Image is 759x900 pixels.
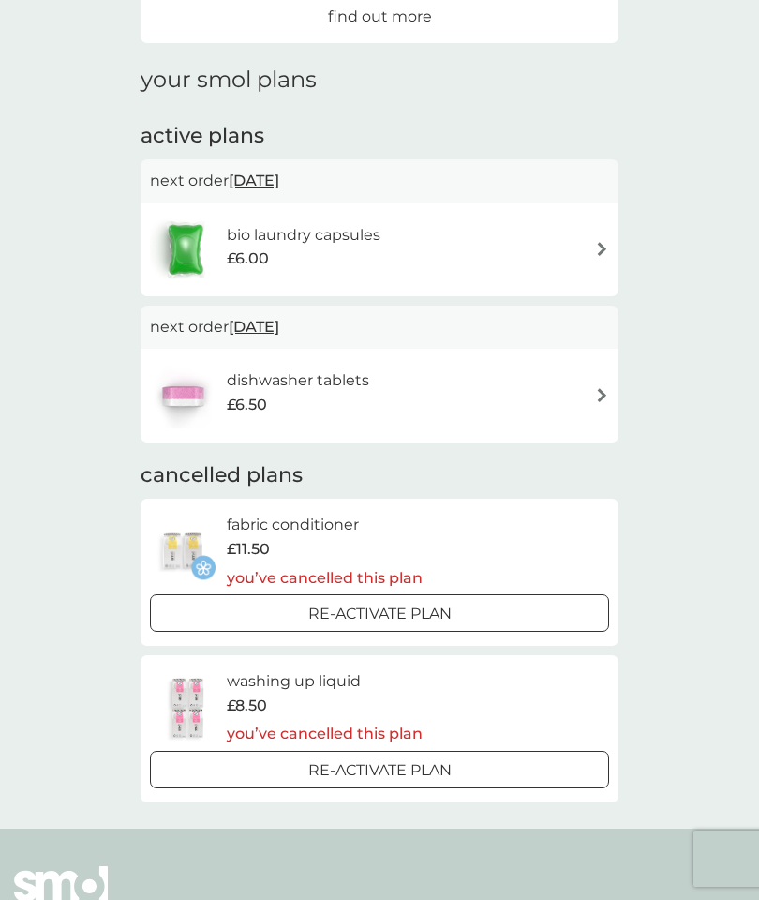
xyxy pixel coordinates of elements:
p: Re-activate Plan [308,758,452,783]
img: dishwasher tablets [150,363,216,428]
button: Re-activate Plan [150,751,609,788]
h6: fabric conditioner [227,513,423,537]
p: you’ve cancelled this plan [227,566,423,591]
span: [DATE] [229,308,279,345]
span: £6.50 [227,393,267,417]
h6: bio laundry capsules [227,223,380,247]
p: next order [150,169,609,193]
span: £6.00 [227,247,269,271]
img: washing up liquid [150,675,227,741]
span: £8.50 [227,694,267,718]
p: you’ve cancelled this plan [227,722,423,746]
a: find out more [328,5,432,29]
img: bio laundry capsules [150,217,221,282]
span: find out more [328,7,432,25]
button: Re-activate Plan [150,594,609,632]
p: Re-activate Plan [308,602,452,626]
img: arrow right [595,388,609,402]
span: [DATE] [229,162,279,199]
h6: washing up liquid [227,669,423,694]
h2: cancelled plans [141,461,618,490]
h2: active plans [141,122,618,151]
img: fabric conditioner [150,518,216,584]
h6: dishwasher tablets [227,368,369,393]
span: £11.50 [227,537,270,562]
h1: your smol plans [141,67,618,94]
p: next order [150,315,609,339]
img: arrow right [595,242,609,256]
